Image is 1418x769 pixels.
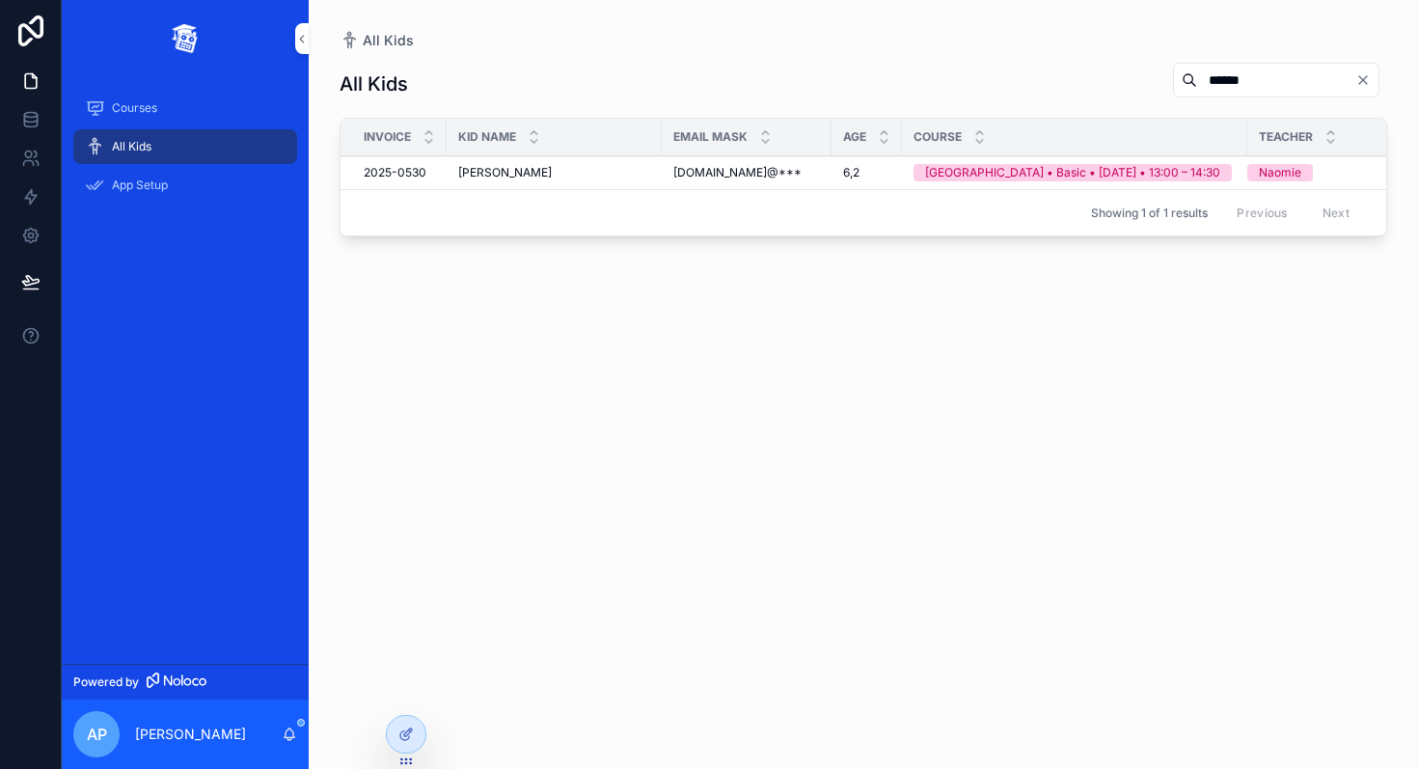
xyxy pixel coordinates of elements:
[914,164,1236,181] a: [GEOGRAPHIC_DATA] • Basic • [DATE] • 13:00 – 14:30
[73,168,297,203] a: App Setup
[112,100,157,116] span: Courses
[62,664,309,700] a: Powered by
[112,178,168,193] span: App Setup
[1091,206,1208,221] span: Showing 1 of 1 results
[1247,164,1369,181] a: Naomie
[340,70,408,97] h1: All Kids
[458,165,650,180] a: [PERSON_NAME]
[87,723,107,746] span: AP
[340,31,414,50] a: All Kids
[73,91,297,125] a: Courses
[843,165,890,180] a: 6,2
[843,165,859,180] span: 6,2
[1259,129,1313,145] span: Teacher
[62,77,309,228] div: scrollable content
[135,725,246,744] p: [PERSON_NAME]
[673,165,820,180] a: [DOMAIN_NAME]@***
[673,165,802,180] span: [DOMAIN_NAME]@***
[843,129,866,145] span: Age
[364,129,411,145] span: Invoice
[458,165,552,180] span: [PERSON_NAME]
[364,165,435,180] a: 2025-0530
[1355,72,1378,88] button: Clear
[673,129,748,145] span: Email Mask
[925,164,1220,181] div: [GEOGRAPHIC_DATA] • Basic • [DATE] • 13:00 – 14:30
[73,674,139,690] span: Powered by
[914,129,962,145] span: Course
[363,31,414,50] span: All Kids
[170,23,201,54] img: App logo
[1259,164,1301,181] div: Naomie
[364,165,426,180] span: 2025-0530
[73,129,297,164] a: All Kids
[458,129,516,145] span: Kid Name
[112,139,151,154] span: All Kids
